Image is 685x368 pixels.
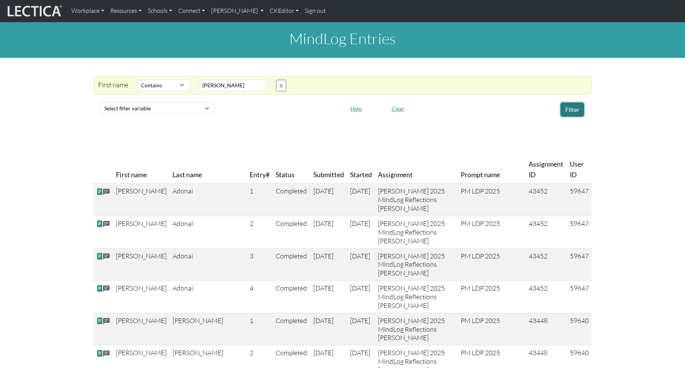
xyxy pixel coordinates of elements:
[170,216,247,248] td: Adonai
[567,281,592,313] td: 59647
[267,3,302,19] a: CKEditor
[526,156,567,184] th: Assignment ID
[273,156,310,184] th: Status
[273,216,310,248] td: Completed
[526,184,567,216] td: 43452
[170,281,247,313] td: Adonai
[458,156,526,184] th: Prompt name
[247,281,273,313] td: 4
[170,156,247,184] th: Last name
[567,313,592,345] td: 59640
[113,248,170,281] td: [PERSON_NAME]
[276,80,286,91] button: X
[103,285,110,293] span: comments
[458,313,526,345] td: PM LDP 2025
[526,216,567,248] td: 43452
[145,3,175,19] a: Schools
[347,104,365,112] a: Help
[347,184,375,216] td: [DATE]
[310,248,347,281] td: [DATE]
[347,156,375,184] th: Started
[96,252,103,260] span: view
[567,184,592,216] td: 59647
[388,103,408,114] button: Clear
[347,248,375,281] td: [DATE]
[567,216,592,248] td: 59647
[375,248,458,281] td: [PERSON_NAME] 2025 MindLog Reflections [PERSON_NAME]
[68,3,107,19] a: Workplace
[247,313,273,345] td: 1
[310,281,347,313] td: [DATE]
[526,313,567,345] td: 43448
[567,248,592,281] td: 59647
[170,313,247,345] td: [PERSON_NAME]
[96,349,103,357] span: view
[560,102,584,117] button: Filter
[458,281,526,313] td: PM LDP 2025
[526,248,567,281] td: 43452
[96,285,103,292] span: view
[247,156,273,184] th: Entry#
[273,281,310,313] td: Completed
[175,3,208,19] a: Connect
[103,252,110,261] span: comments
[347,103,365,114] button: Help
[247,216,273,248] td: 2
[113,184,170,216] td: [PERSON_NAME]
[375,216,458,248] td: [PERSON_NAME] 2025 MindLog Reflections [PERSON_NAME]
[375,313,458,345] td: [PERSON_NAME] 2025 MindLog Reflections [PERSON_NAME]
[310,216,347,248] td: [DATE]
[107,3,145,19] a: Resources
[526,281,567,313] td: 43452
[103,317,110,326] span: comments
[273,313,310,345] td: Completed
[273,184,310,216] td: Completed
[247,248,273,281] td: 3
[103,188,110,196] span: comments
[247,184,273,216] td: 1
[94,79,133,91] div: First name
[375,184,458,216] td: [PERSON_NAME] 2025 MindLog Reflections [PERSON_NAME]
[347,216,375,248] td: [DATE]
[96,220,103,228] span: view
[310,313,347,345] td: [DATE]
[302,3,329,19] a: Sign out
[375,281,458,313] td: [PERSON_NAME] 2025 MindLog Reflections [PERSON_NAME]
[347,281,375,313] td: [DATE]
[310,156,347,184] th: Submitted
[96,188,103,196] span: view
[96,317,103,325] span: view
[113,216,170,248] td: [PERSON_NAME]
[113,313,170,345] td: [PERSON_NAME]
[113,281,170,313] td: [PERSON_NAME]
[567,156,592,184] th: User ID
[458,248,526,281] td: PM LDP 2025
[458,216,526,248] td: PM LDP 2025
[310,184,347,216] td: [DATE]
[170,248,247,281] td: Adonai
[113,156,170,184] th: First name
[347,313,375,345] td: [DATE]
[208,3,267,19] a: [PERSON_NAME]
[103,349,110,358] span: comments
[6,4,62,18] img: lecticalive
[170,184,247,216] td: Adonai
[375,156,458,184] th: Assignment
[199,79,267,91] input: Value
[458,184,526,216] td: PM LDP 2025
[103,220,110,229] span: comments
[273,248,310,281] td: Completed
